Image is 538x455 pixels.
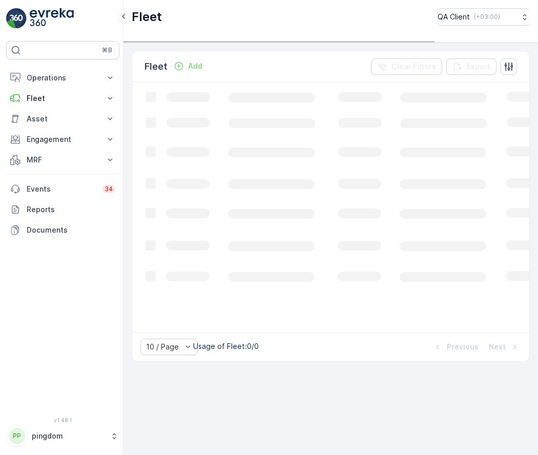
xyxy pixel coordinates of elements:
[132,9,162,25] p: Fleet
[438,8,530,26] button: QA Client(+03:00)
[489,342,506,352] p: Next
[6,88,119,109] button: Fleet
[467,61,490,72] p: Export
[144,59,168,74] p: Fleet
[438,12,470,22] p: QA Client
[6,150,119,170] button: MRF
[188,61,202,71] p: Add
[27,225,115,235] p: Documents
[27,73,99,83] p: Operations
[193,341,259,351] p: Usage of Fleet : 0/0
[431,341,480,353] button: Previous
[391,61,436,72] p: Clear Filters
[27,204,115,215] p: Reports
[446,58,496,75] button: Export
[32,431,105,441] p: pingdom
[105,185,113,193] p: 34
[6,199,119,220] a: Reports
[27,114,99,124] p: Asset
[447,342,479,352] p: Previous
[6,417,119,423] span: v 1.48.1
[102,46,112,54] p: ⌘B
[6,425,119,447] button: PPpingdom
[6,8,27,29] img: logo
[27,184,96,194] p: Events
[6,68,119,88] button: Operations
[371,58,442,75] button: Clear Filters
[30,8,74,29] img: logo_light-DOdMpM7g.png
[6,129,119,150] button: Engagement
[170,60,206,72] button: Add
[6,179,119,199] a: Events34
[6,220,119,240] a: Documents
[27,93,99,104] p: Fleet
[474,13,500,21] p: ( +03:00 )
[27,134,99,144] p: Engagement
[27,155,99,165] p: MRF
[488,341,521,353] button: Next
[6,109,119,129] button: Asset
[9,428,25,444] div: PP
